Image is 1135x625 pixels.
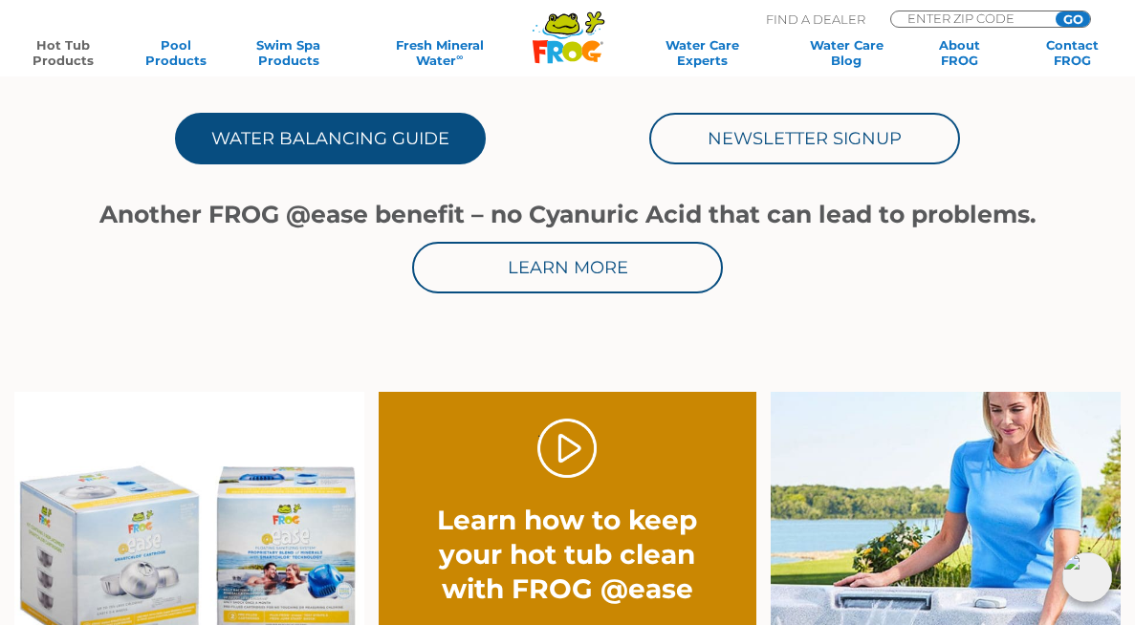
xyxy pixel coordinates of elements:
[802,37,890,68] a: Water CareBlog
[915,37,1003,68] a: AboutFROG
[19,37,107,68] a: Hot TubProducts
[766,11,865,28] p: Find A Dealer
[537,419,598,479] a: Play Video
[245,37,333,68] a: Swim SpaProducts
[1056,11,1090,27] input: GO
[94,201,1042,227] h1: Another FROG @ease benefit – no Cyanuric Acid that can lead to problems.
[649,113,960,164] a: Newsletter Signup
[628,37,777,68] a: Water CareExperts
[132,37,220,68] a: PoolProducts
[416,503,719,606] h2: Learn how to keep your hot tub clean with FROG @ease
[175,113,486,164] a: Water Balancing Guide
[412,242,723,293] a: Learn More
[906,11,1035,25] input: Zip Code Form
[1028,37,1116,68] a: ContactFROG
[358,37,521,68] a: Fresh MineralWater∞
[1062,552,1112,602] img: openIcon
[456,52,463,62] sup: ∞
